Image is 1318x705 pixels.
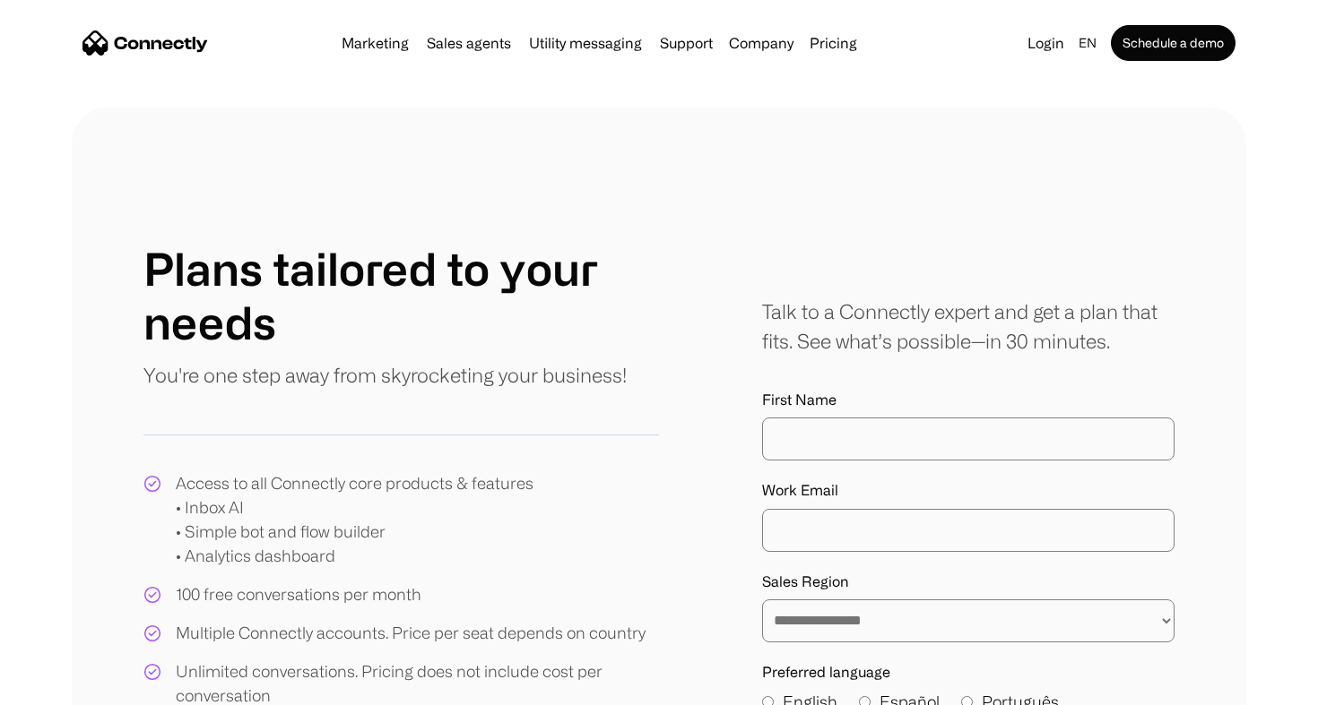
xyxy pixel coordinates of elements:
label: Sales Region [762,573,1175,590]
a: Marketing [334,36,416,50]
a: Utility messaging [522,36,649,50]
div: en [1079,30,1097,56]
div: Company [724,30,799,56]
a: Sales agents [420,36,518,50]
p: You're one step away from skyrocketing your business! [143,360,627,390]
a: Schedule a demo [1111,25,1236,61]
a: Support [653,36,720,50]
label: Preferred language [762,664,1175,681]
aside: Language selected: English [18,672,108,699]
a: Login [1020,30,1071,56]
div: Talk to a Connectly expert and get a plan that fits. See what’s possible—in 30 minutes. [762,297,1175,356]
h1: Plans tailored to your needs [143,242,659,349]
div: 100 free conversations per month [176,582,421,606]
div: Multiple Connectly accounts. Price per seat depends on country [176,621,646,645]
a: Pricing [802,36,864,50]
a: home [82,30,208,56]
label: Work Email [762,482,1175,499]
div: Company [729,30,793,56]
div: Access to all Connectly core products & features • Inbox AI • Simple bot and flow builder • Analy... [176,471,533,568]
div: en [1071,30,1107,56]
label: First Name [762,391,1175,408]
ul: Language list [36,674,108,699]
